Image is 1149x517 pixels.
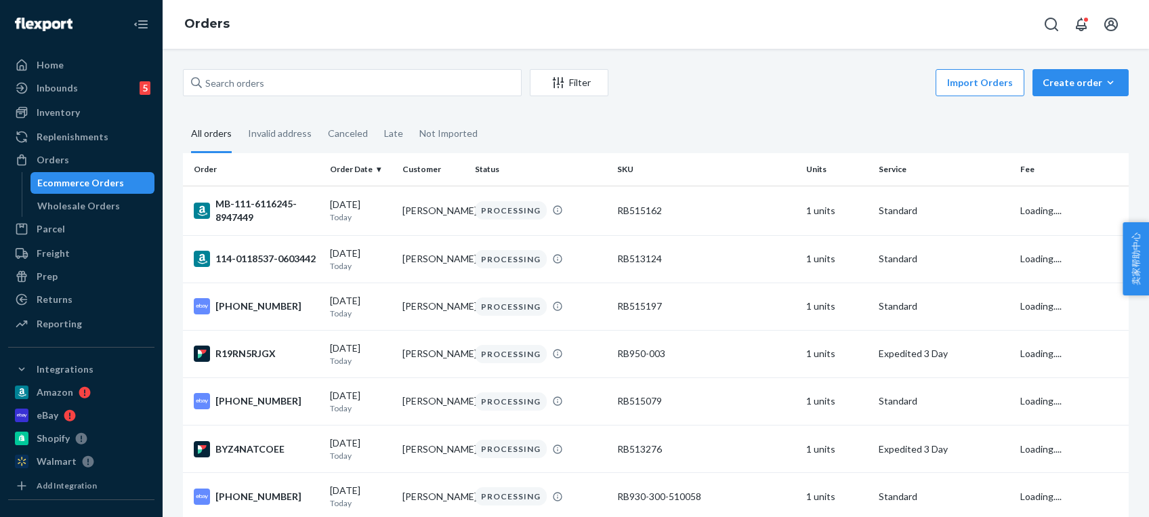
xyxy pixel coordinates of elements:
[879,394,1009,408] p: Standard
[8,405,154,426] a: eBay
[184,16,230,31] a: Orders
[8,428,154,449] a: Shopify
[183,69,522,96] input: Search orders
[8,313,154,335] a: Reporting
[173,5,241,44] ol: breadcrumbs
[37,153,69,167] div: Orders
[397,426,469,473] td: [PERSON_NAME]
[8,54,154,76] a: Home
[1123,222,1149,295] button: 卖家帮助中心
[617,442,795,456] div: RB513276
[8,149,154,171] a: Orders
[1032,69,1129,96] button: Create order
[879,204,1009,218] p: Standard
[37,199,120,213] div: Wholesale Orders
[879,299,1009,313] p: Standard
[1015,283,1129,330] td: Loading....
[8,451,154,472] a: Walmart
[330,484,392,509] div: [DATE]
[37,455,77,468] div: Walmart
[879,442,1009,456] p: Expedited 3 Day
[37,480,97,491] div: Add Integration
[397,283,469,330] td: [PERSON_NAME]
[325,153,397,186] th: Order Date
[397,235,469,283] td: [PERSON_NAME]
[8,358,154,380] button: Integrations
[8,243,154,264] a: Freight
[879,490,1009,503] p: Standard
[801,330,873,377] td: 1 units
[37,386,73,399] div: Amazon
[8,77,154,99] a: Inbounds5
[8,218,154,240] a: Parcel
[397,186,469,235] td: [PERSON_NAME]
[127,11,154,38] button: Close Navigation
[617,252,795,266] div: RB513124
[475,345,547,363] div: PROCESSING
[617,490,795,503] div: RB930-300-510058
[330,308,392,319] p: Today
[1038,11,1065,38] button: Open Search Box
[1015,377,1129,425] td: Loading....
[801,235,873,283] td: 1 units
[30,172,155,194] a: Ecommerce Orders
[194,197,319,224] div: MB-111-6116245-8947449
[397,330,469,377] td: [PERSON_NAME]
[30,195,155,217] a: Wholesale Orders
[330,436,392,461] div: [DATE]
[617,299,795,313] div: RB515197
[530,69,608,96] button: Filter
[1015,235,1129,283] td: Loading....
[183,153,325,186] th: Order
[475,297,547,316] div: PROCESSING
[1098,11,1125,38] button: Open account menu
[330,211,392,223] p: Today
[328,116,368,151] div: Canceled
[37,58,64,72] div: Home
[37,293,72,306] div: Returns
[1068,11,1095,38] button: Open notifications
[330,260,392,272] p: Today
[475,392,547,411] div: PROCESSING
[194,251,319,267] div: 114-0118537-0603442
[330,355,392,367] p: Today
[873,153,1015,186] th: Service
[1015,426,1129,473] td: Loading....
[37,247,70,260] div: Freight
[397,377,469,425] td: [PERSON_NAME]
[419,116,478,151] div: Not Imported
[194,489,319,505] div: [PHONE_NUMBER]
[140,81,150,95] div: 5
[8,266,154,287] a: Prep
[8,126,154,148] a: Replenishments
[384,116,403,151] div: Late
[194,441,319,457] div: BYZ4NATCOEE
[530,76,608,89] div: Filter
[37,363,93,376] div: Integrations
[248,116,312,151] div: Invalid address
[330,294,392,319] div: [DATE]
[879,347,1009,360] p: Expedited 3 Day
[330,402,392,414] p: Today
[37,106,80,119] div: Inventory
[475,250,547,268] div: PROCESSING
[37,270,58,283] div: Prep
[1015,153,1129,186] th: Fee
[37,81,78,95] div: Inbounds
[330,497,392,509] p: Today
[801,283,873,330] td: 1 units
[330,342,392,367] div: [DATE]
[15,18,72,31] img: Flexport logo
[617,347,795,360] div: RB950-003
[475,201,547,220] div: PROCESSING
[330,450,392,461] p: Today
[801,377,873,425] td: 1 units
[469,153,611,186] th: Status
[330,247,392,272] div: [DATE]
[402,163,464,175] div: Customer
[37,176,124,190] div: Ecommerce Orders
[194,298,319,314] div: [PHONE_NUMBER]
[8,478,154,494] a: Add Integration
[37,432,70,445] div: Shopify
[8,381,154,403] a: Amazon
